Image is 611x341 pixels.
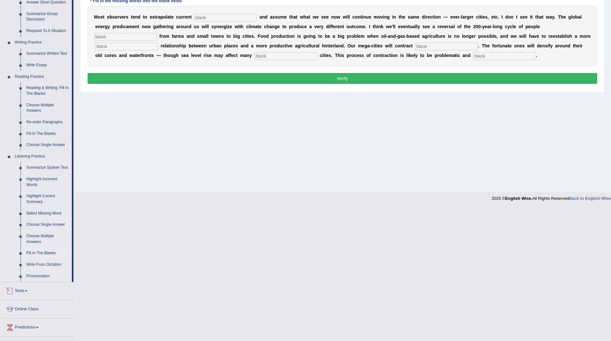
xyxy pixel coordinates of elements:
[150,14,152,20] b: e
[277,14,280,20] b: u
[170,14,171,20] b: t
[23,231,72,248] a: Choose Multiple Answers
[262,14,265,20] b: n
[358,14,361,20] b: n
[122,14,124,20] b: e
[383,14,384,20] b: i
[23,259,72,271] a: Write From Dictation
[435,14,438,20] b: o
[186,24,189,29] b: n
[23,219,72,231] a: Choose Single Answer
[531,14,533,20] b: t
[387,14,390,20] b: g
[392,14,394,20] b: i
[23,48,72,60] a: Summarize Written Text
[23,271,72,282] a: Pronunciation
[505,14,508,20] b: d
[180,24,183,29] b: o
[403,24,406,29] b: e
[156,24,158,29] b: a
[485,14,488,20] b: s
[373,24,374,29] b: t
[549,14,552,20] b: a
[273,14,275,20] b: s
[575,14,578,20] b: b
[182,14,183,20] b: r
[167,14,170,20] b: a
[334,14,337,20] b: o
[481,14,483,20] b: i
[152,14,155,20] b: x
[461,14,462,20] b: l
[23,208,72,219] a: Select Missing Word
[194,24,197,29] b: u
[23,117,72,128] a: Re-order Paragraphs
[455,14,458,20] b: e
[95,24,98,29] b: e
[380,14,383,20] b: v
[392,24,393,29] b: '
[296,14,298,20] b: t
[132,14,135,20] b: e
[259,14,262,20] b: a
[129,24,132,29] b: m
[208,24,209,29] b: l
[359,24,362,29] b: m
[332,24,333,29] b: f
[206,24,208,29] b: l
[143,14,145,20] b: t
[0,319,73,335] a: Predictions
[374,14,378,20] b: m
[23,139,72,151] a: Choose Single Answer
[300,14,303,20] b: w
[293,14,296,20] b: a
[569,196,611,201] a: Back to English Wise
[558,14,561,20] b: T
[438,14,441,20] b: n
[132,24,135,29] b: e
[166,14,167,20] b: l
[417,14,420,20] b: e
[255,24,258,29] b: a
[317,24,319,29] b: e
[568,14,571,20] b: g
[522,14,525,20] b: e
[269,24,272,29] b: a
[405,24,408,29] b: n
[194,14,257,21] input: blank
[189,24,191,29] b: d
[105,24,108,29] b: g
[353,24,356,29] b: c
[131,14,132,20] b: t
[346,14,347,20] b: i
[573,14,575,20] b: o
[202,24,205,29] b: w
[293,24,296,29] b: o
[124,14,126,20] b: r
[309,14,310,20] b: t
[426,14,428,20] b: r
[103,24,105,29] b: r
[163,24,165,29] b: e
[415,43,478,50] input: blank
[498,14,499,20] b: .
[386,24,389,29] b: w
[185,14,188,20] b: e
[502,14,503,20] b: I
[410,24,413,29] b: u
[361,14,362,20] b: t
[384,14,387,20] b: n
[135,24,138,29] b: n
[561,14,564,20] b: h
[0,300,73,316] a: Online Class
[292,24,293,29] b: r
[171,14,174,20] b: e
[525,14,528,20] b: e
[413,14,417,20] b: m
[171,24,174,29] b: g
[126,14,129,20] b: s
[352,14,355,20] b: c
[23,60,72,71] a: Write Essay
[12,37,72,48] a: Writing Practice
[450,14,453,20] b: e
